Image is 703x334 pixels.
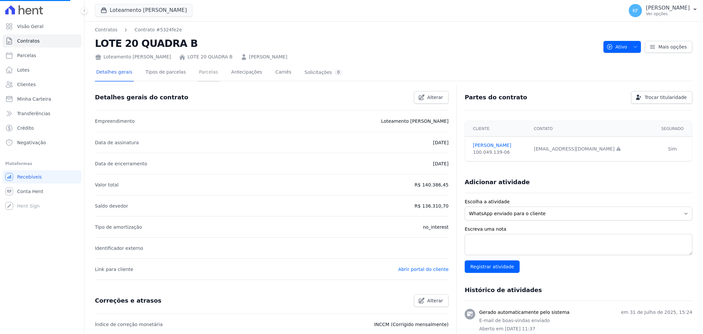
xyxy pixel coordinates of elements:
span: Clientes [17,81,36,88]
div: Loteamento [PERSON_NAME] [95,53,171,60]
a: Contratos [95,26,117,33]
a: Minha Carteira [3,92,81,106]
p: Link para cliente [95,265,133,273]
a: Negativação [3,136,81,149]
a: Parcelas [3,49,81,62]
input: Registrar atividade [465,260,520,273]
a: Solicitações0 [303,64,344,82]
label: Escreva uma nota [465,226,692,233]
a: [PERSON_NAME] [249,53,287,60]
a: Contratos [3,34,81,48]
div: [EMAIL_ADDRESS][DOMAIN_NAME] [534,146,649,152]
p: em 31 de Julho de 2025, 15:24 [621,309,692,316]
span: Parcelas [17,52,36,59]
p: INCCM (Corrigido mensalmente) [374,320,449,328]
button: KF [PERSON_NAME] Ver opções [624,1,703,20]
p: [DATE] [433,160,449,168]
button: Ativo [603,41,641,53]
span: Negativação [17,139,46,146]
p: Aberto em [DATE] 11:37 [479,325,692,332]
a: Visão Geral [3,20,81,33]
p: R$ 140.386,45 [415,181,449,189]
a: LOTE 20 QUADRA B [188,53,233,60]
nav: Breadcrumb [95,26,182,33]
a: Conta Hent [3,185,81,198]
p: no_interest [423,223,449,231]
a: Carnês [274,64,293,82]
span: Minha Carteira [17,96,51,102]
span: Transferências [17,110,50,117]
a: Antecipações [230,64,264,82]
a: Alterar [414,294,449,307]
p: Tipo de amortização [95,223,142,231]
p: Data de encerramento [95,160,147,168]
span: Trocar titularidade [645,94,687,101]
a: Abrir portal do cliente [398,267,449,272]
td: Sim [653,137,692,161]
h3: Adicionar atividade [465,178,530,186]
p: Identificador externo [95,244,143,252]
a: Recebíveis [3,170,81,184]
p: [PERSON_NAME] [646,5,690,11]
span: Lotes [17,67,30,73]
h3: Histórico de atividades [465,286,542,294]
div: 100.049.139-06 [473,149,526,156]
h3: Partes do contrato [465,93,527,101]
label: Escolha a atividade [465,198,692,205]
a: Transferências [3,107,81,120]
a: Trocar titularidade [631,91,692,104]
div: Plataformas [5,160,79,168]
h3: Correções e atrasos [95,297,161,305]
p: [DATE] [433,139,449,147]
a: Clientes [3,78,81,91]
nav: Breadcrumb [95,26,598,33]
span: Alterar [427,297,443,304]
span: Ativo [606,41,628,53]
th: Segurado [653,121,692,137]
p: Ver opções [646,11,690,17]
h2: LOTE 20 QUADRA B [95,36,598,51]
span: Mais opções [659,44,687,50]
span: Alterar [427,94,443,101]
a: Tipos de parcelas [144,64,187,82]
h3: Detalhes gerais do contrato [95,93,188,101]
a: Lotes [3,63,81,77]
a: [PERSON_NAME] [473,142,526,149]
p: E-mail de boas-vindas enviado [479,317,692,324]
span: Crédito [17,125,34,131]
a: Parcelas [198,64,220,82]
div: Solicitações [305,69,342,76]
a: Crédito [3,121,81,135]
p: Empreendimento [95,117,135,125]
p: Valor total [95,181,119,189]
a: Detalhes gerais [95,64,134,82]
span: Conta Hent [17,188,43,195]
p: Data de assinatura [95,139,139,147]
div: 0 [335,69,342,76]
th: Contato [530,121,653,137]
span: Visão Geral [17,23,44,30]
p: R$ 136.310,70 [415,202,449,210]
th: Cliente [465,121,530,137]
h3: Gerado automaticamente pelo sistema [479,309,570,316]
a: Contrato #5324fe2e [134,26,182,33]
p: Índice de correção monetária [95,320,163,328]
span: Recebíveis [17,174,42,180]
span: Contratos [17,38,40,44]
span: KF [632,8,638,13]
button: Loteamento [PERSON_NAME] [95,4,192,17]
p: Saldo devedor [95,202,128,210]
a: Alterar [414,91,449,104]
a: Mais opções [645,41,692,53]
p: Loteamento [PERSON_NAME] [381,117,449,125]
